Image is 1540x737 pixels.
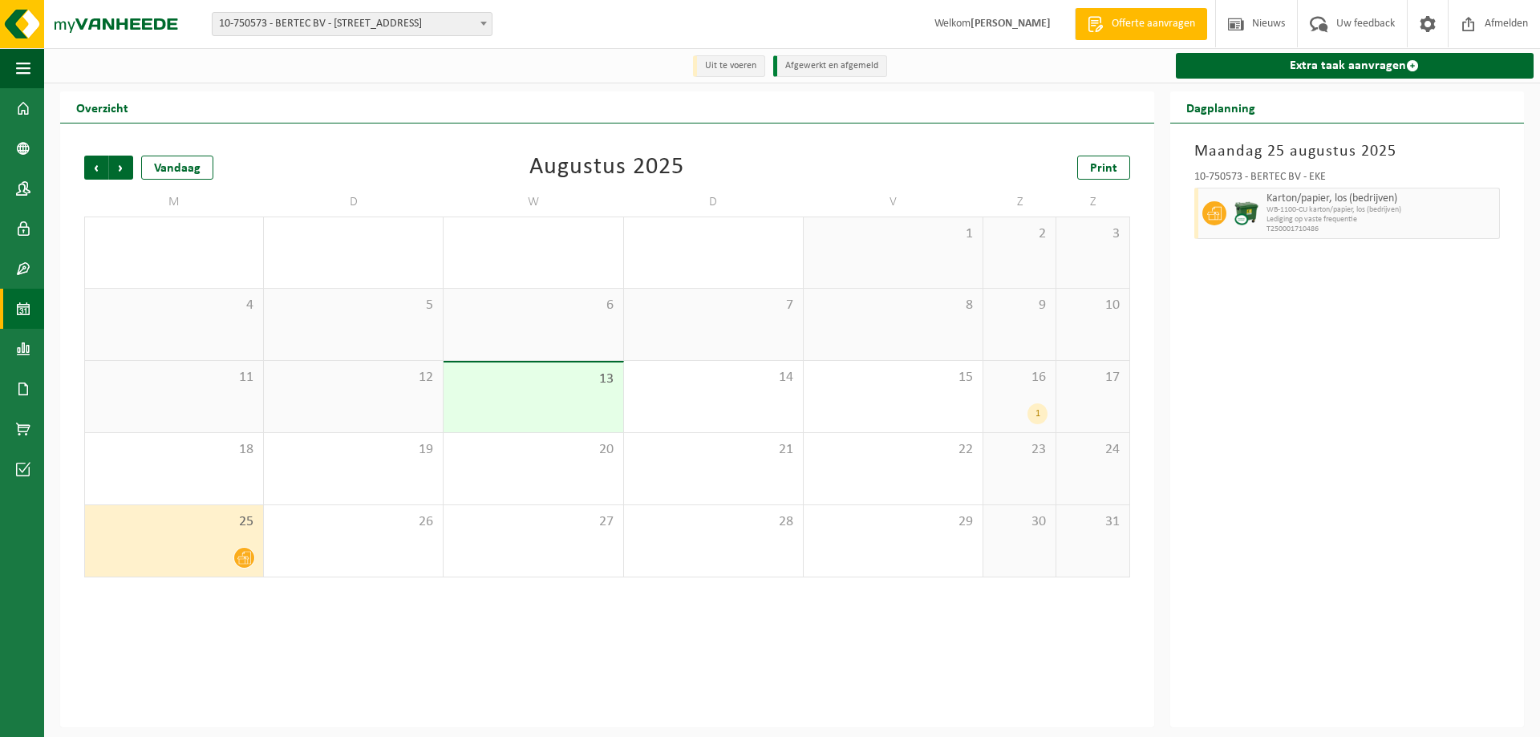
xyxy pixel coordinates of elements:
[452,371,614,388] span: 13
[1075,8,1207,40] a: Offerte aanvragen
[773,55,887,77] li: Afgewerkt en afgemeld
[804,188,983,217] td: V
[1194,140,1500,164] h3: Maandag 25 augustus 2025
[1064,225,1121,243] span: 3
[812,513,975,531] span: 29
[213,13,492,35] span: 10-750573 - BERTEC BV - 9810 EKE, TULPENSTRAAT 3
[84,188,264,217] td: M
[991,441,1048,459] span: 23
[1108,16,1199,32] span: Offerte aanvragen
[272,441,435,459] span: 19
[1234,201,1258,225] img: WB-1100-CU
[1266,215,1495,225] span: Lediging op vaste frequentie
[632,369,795,387] span: 14
[264,188,444,217] td: D
[1027,403,1048,424] div: 1
[991,513,1048,531] span: 30
[991,369,1048,387] span: 16
[991,225,1048,243] span: 2
[812,441,975,459] span: 22
[812,369,975,387] span: 15
[452,513,614,531] span: 27
[212,12,492,36] span: 10-750573 - BERTEC BV - 9810 EKE, TULPENSTRAAT 3
[272,297,435,314] span: 5
[971,18,1051,30] strong: [PERSON_NAME]
[1266,192,1495,205] span: Karton/papier, los (bedrijven)
[84,156,108,180] span: Vorige
[1064,369,1121,387] span: 17
[632,297,795,314] span: 7
[272,369,435,387] span: 12
[1266,225,1495,234] span: T250001710486
[93,369,255,387] span: 11
[1090,162,1117,175] span: Print
[1064,441,1121,459] span: 24
[141,156,213,180] div: Vandaag
[632,513,795,531] span: 28
[93,297,255,314] span: 4
[693,55,765,77] li: Uit te voeren
[812,297,975,314] span: 8
[452,297,614,314] span: 6
[1077,156,1130,180] a: Print
[1176,53,1534,79] a: Extra taak aanvragen
[93,513,255,531] span: 25
[1064,513,1121,531] span: 31
[991,297,1048,314] span: 9
[983,188,1056,217] td: Z
[632,441,795,459] span: 21
[1194,172,1500,188] div: 10-750573 - BERTEC BV - EKE
[1064,297,1121,314] span: 10
[272,513,435,531] span: 26
[1266,205,1495,215] span: WB-1100-CU karton/papier, los (bedrijven)
[1056,188,1129,217] td: Z
[93,441,255,459] span: 18
[60,91,144,123] h2: Overzicht
[1170,91,1271,123] h2: Dagplanning
[109,156,133,180] span: Volgende
[452,441,614,459] span: 20
[529,156,684,180] div: Augustus 2025
[444,188,623,217] td: W
[812,225,975,243] span: 1
[624,188,804,217] td: D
